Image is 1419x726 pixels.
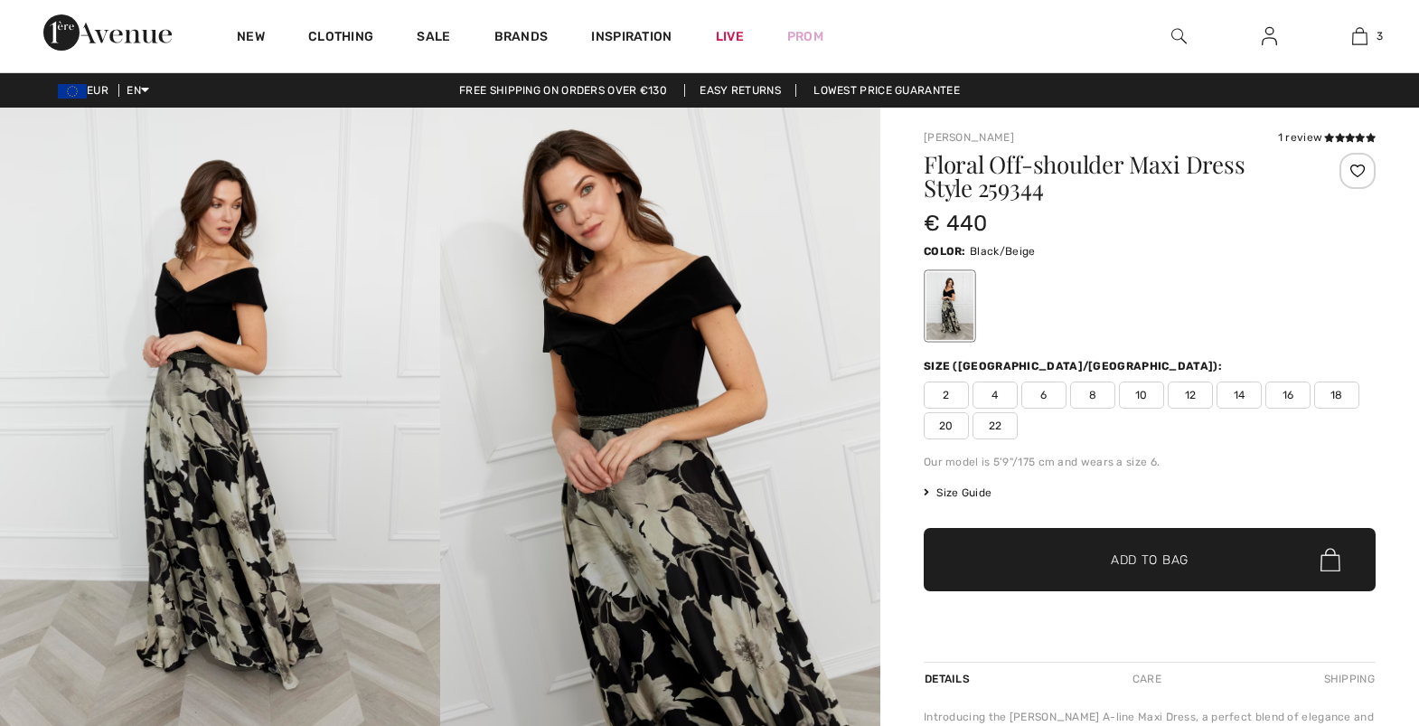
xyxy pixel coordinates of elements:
a: New [237,29,265,48]
img: My Info [1262,25,1277,47]
div: Details [924,663,974,695]
a: 3 [1315,25,1404,47]
img: Bag.svg [1320,548,1340,571]
span: EUR [58,84,116,97]
span: Color: [924,245,966,258]
h1: Floral Off-shoulder Maxi Dress Style 259344 [924,153,1301,200]
span: 8 [1070,382,1115,409]
div: Size ([GEOGRAPHIC_DATA]/[GEOGRAPHIC_DATA]): [924,358,1226,374]
div: Black/Beige [926,272,973,340]
span: 20 [924,412,969,439]
span: 6 [1021,382,1067,409]
a: Brands [494,29,549,48]
img: search the website [1171,25,1187,47]
button: Add to Bag [924,528,1376,591]
div: Our model is 5'9"/175 cm and wears a size 6. [924,454,1376,470]
div: 1 review [1278,129,1376,146]
span: Add to Bag [1111,551,1189,570]
a: Sign In [1247,25,1292,48]
span: Size Guide [924,485,991,501]
iframe: Opens a widget where you can chat to one of our agents [1304,590,1401,636]
a: Lowest Price Guarantee [799,84,974,97]
div: Shipping [1320,663,1376,695]
a: [PERSON_NAME] [924,131,1014,144]
span: € 440 [924,211,988,236]
span: Inspiration [591,29,672,48]
a: Prom [787,27,823,46]
span: 3 [1377,28,1383,44]
span: 22 [973,412,1018,439]
span: 2 [924,382,969,409]
span: 12 [1168,382,1213,409]
span: 4 [973,382,1018,409]
div: Care [1117,663,1177,695]
span: Black/Beige [970,245,1035,258]
span: 10 [1119,382,1164,409]
span: 14 [1217,382,1262,409]
a: Easy Returns [684,84,796,97]
img: Euro [58,84,87,99]
a: Clothing [308,29,373,48]
a: Sale [417,29,450,48]
img: My Bag [1352,25,1367,47]
span: 18 [1314,382,1359,409]
a: Free shipping on orders over €130 [445,84,681,97]
a: Live [716,27,744,46]
span: 16 [1265,382,1311,409]
span: EN [127,84,149,97]
img: 1ère Avenue [43,14,172,51]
